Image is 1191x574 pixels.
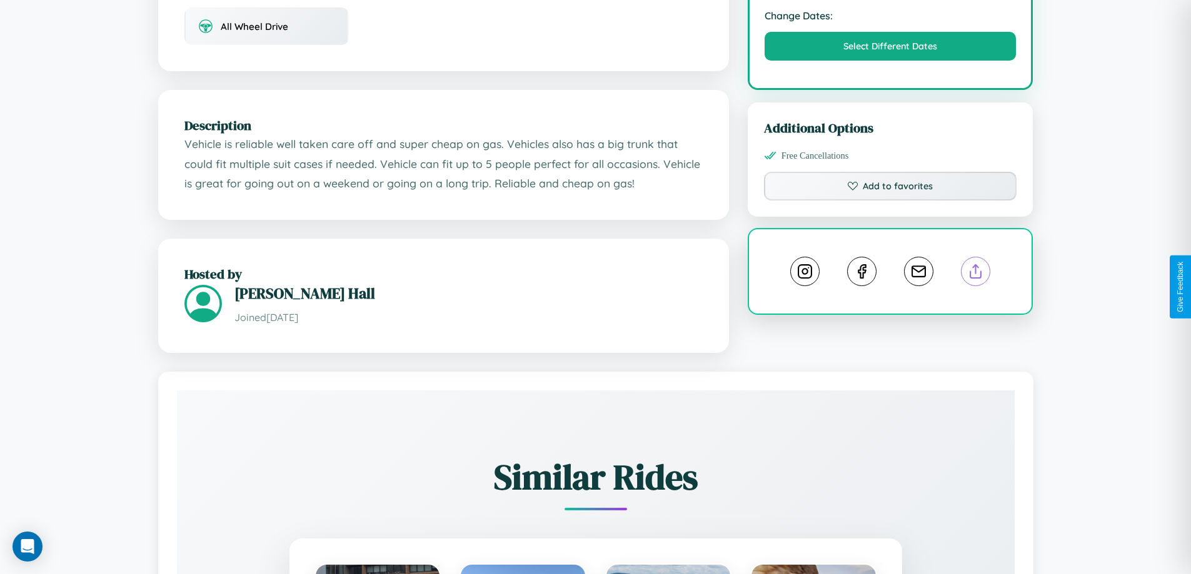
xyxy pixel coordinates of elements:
button: Select Different Dates [765,32,1017,61]
h2: Hosted by [184,265,703,283]
h3: Additional Options [764,119,1017,137]
strong: Change Dates: [765,9,1017,22]
button: Add to favorites [764,172,1017,200]
span: All Wheel Drive [221,21,288,32]
h3: [PERSON_NAME] Hall [234,283,703,304]
h2: Similar Rides [221,453,971,501]
h2: Description [184,116,703,134]
p: Joined [DATE] [234,309,703,327]
p: Vehicle is reliable well taken care off and super cheap on gas. Vehicles also has a big trunk tha... [184,134,703,194]
span: Free Cancellations [781,151,849,161]
div: Open Intercom Messenger [13,532,43,562]
div: Give Feedback [1176,262,1185,312]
